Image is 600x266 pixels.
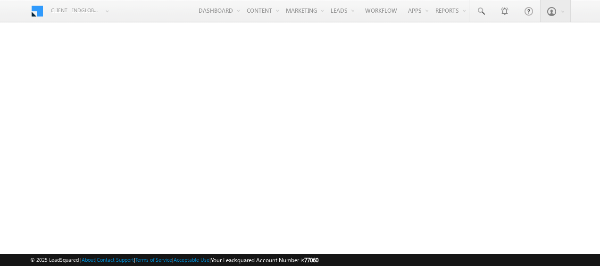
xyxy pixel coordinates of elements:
a: Acceptable Use [174,257,209,263]
a: Terms of Service [135,257,172,263]
span: © 2025 LeadSquared | | | | | [30,256,318,265]
span: 77060 [304,257,318,264]
span: Your Leadsquared Account Number is [211,257,318,264]
a: Contact Support [97,257,134,263]
a: About [82,257,95,263]
span: Client - indglobal1 (77060) [51,6,100,15]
